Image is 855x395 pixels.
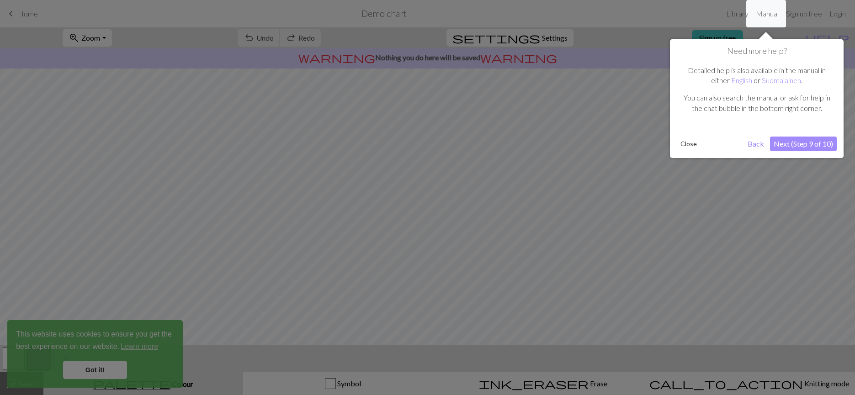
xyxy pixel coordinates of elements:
button: Back [744,137,768,151]
a: Suomalainen [762,76,801,84]
h1: Need more help? [677,46,837,56]
a: English [731,76,752,84]
div: Need more help? [670,39,844,158]
p: Detailed help is also available in the manual in either or . [681,65,832,86]
button: Next (Step 9 of 10) [770,137,837,151]
button: Close [677,137,701,151]
p: You can also search the manual or ask for help in the chat bubble in the bottom right corner. [681,93,832,113]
